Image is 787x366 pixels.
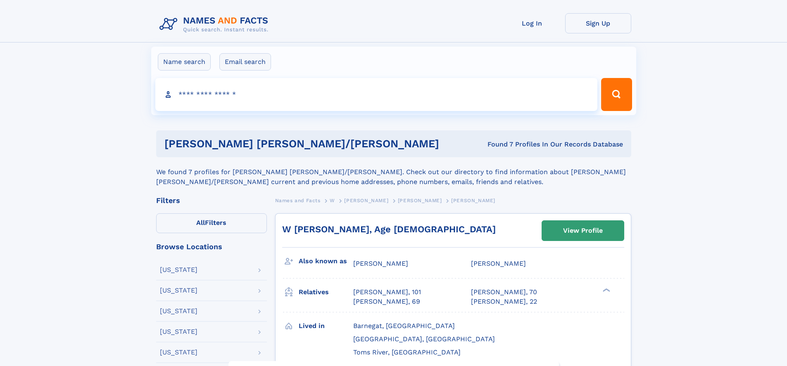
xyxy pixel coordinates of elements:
[158,53,211,71] label: Name search
[156,13,275,35] img: Logo Names and Facts
[451,198,495,203] span: [PERSON_NAME]
[299,254,353,268] h3: Also known as
[282,224,496,234] a: W [PERSON_NAME], Age [DEMOGRAPHIC_DATA]
[160,349,197,356] div: [US_STATE]
[275,195,321,205] a: Names and Facts
[155,78,598,111] input: search input
[353,288,421,297] a: [PERSON_NAME], 101
[156,157,631,187] div: We found 7 profiles for [PERSON_NAME] [PERSON_NAME]/[PERSON_NAME]. Check out our directory to fin...
[344,198,388,203] span: [PERSON_NAME]
[160,328,197,335] div: [US_STATE]
[164,139,464,149] h1: [PERSON_NAME] [PERSON_NAME]/[PERSON_NAME]
[463,140,623,149] div: Found 7 Profiles In Our Records Database
[565,13,631,33] a: Sign Up
[299,285,353,299] h3: Relatives
[160,287,197,294] div: [US_STATE]
[160,267,197,273] div: [US_STATE]
[542,221,624,241] a: View Profile
[353,335,495,343] span: [GEOGRAPHIC_DATA], [GEOGRAPHIC_DATA]
[156,213,267,233] label: Filters
[330,195,335,205] a: W
[499,13,565,33] a: Log In
[353,260,408,267] span: [PERSON_NAME]
[471,260,526,267] span: [PERSON_NAME]
[353,297,420,306] a: [PERSON_NAME], 69
[299,319,353,333] h3: Lived in
[601,78,632,111] button: Search Button
[398,198,442,203] span: [PERSON_NAME]
[353,348,461,356] span: Toms River, [GEOGRAPHIC_DATA]
[398,195,442,205] a: [PERSON_NAME]
[601,288,611,293] div: ❯
[563,221,603,240] div: View Profile
[471,297,537,306] a: [PERSON_NAME], 22
[156,197,267,204] div: Filters
[330,198,335,203] span: W
[196,219,205,227] span: All
[471,288,537,297] a: [PERSON_NAME], 70
[160,308,197,314] div: [US_STATE]
[353,322,455,330] span: Barnegat, [GEOGRAPHIC_DATA]
[344,195,388,205] a: [PERSON_NAME]
[219,53,271,71] label: Email search
[156,243,267,250] div: Browse Locations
